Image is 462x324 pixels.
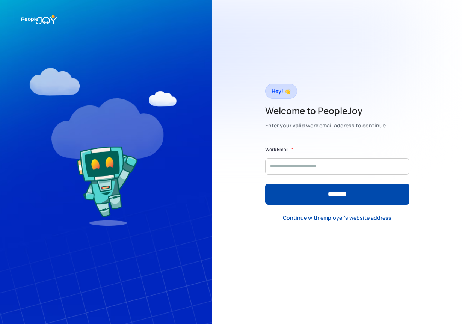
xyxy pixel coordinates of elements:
div: Hey! 👋 [272,86,291,96]
form: Form [265,146,409,205]
div: Enter your valid work email address to continue [265,120,386,131]
label: Work Email [265,146,288,153]
h2: Welcome to PeopleJoy [265,105,386,117]
a: Continue with employer's website address [277,210,397,226]
div: Continue with employer's website address [283,214,391,222]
